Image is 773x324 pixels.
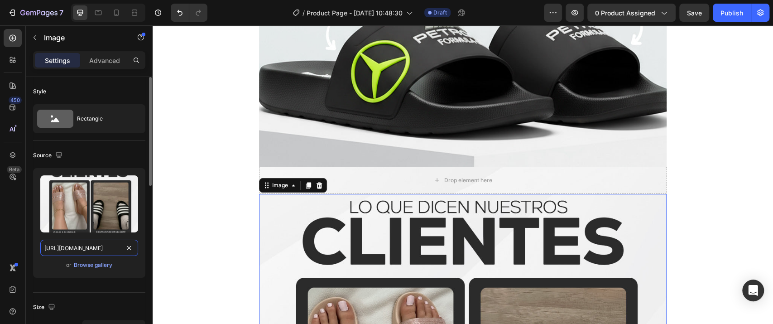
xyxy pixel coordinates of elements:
button: Publish [713,4,751,22]
p: Settings [45,56,70,65]
div: Browse gallery [74,261,112,269]
div: Style [33,87,46,96]
span: or [66,260,72,271]
span: / [302,8,305,18]
p: Image [44,32,121,43]
div: Open Intercom Messenger [742,280,764,301]
iframe: Design area [153,25,773,324]
input: https://example.com/image.jpg [40,240,138,256]
div: Publish [720,8,743,18]
div: Size [33,301,57,314]
span: Product Page - [DATE] 10:48:30 [307,8,403,18]
img: preview-image [40,175,138,232]
div: Beta [7,166,22,173]
span: 0 product assigned [595,8,655,18]
div: 450 [9,97,22,104]
span: Draft [433,9,447,17]
div: Image [118,156,137,164]
div: Drop element here [292,151,340,159]
div: Rectangle [77,108,132,129]
button: 7 [4,4,67,22]
p: Advanced [89,56,120,65]
div: Source [33,150,64,162]
button: 0 product assigned [587,4,676,22]
span: Save [687,9,702,17]
p: 7 [59,7,63,18]
div: Undo/Redo [171,4,207,22]
button: Browse gallery [73,261,113,270]
button: Save [679,4,709,22]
